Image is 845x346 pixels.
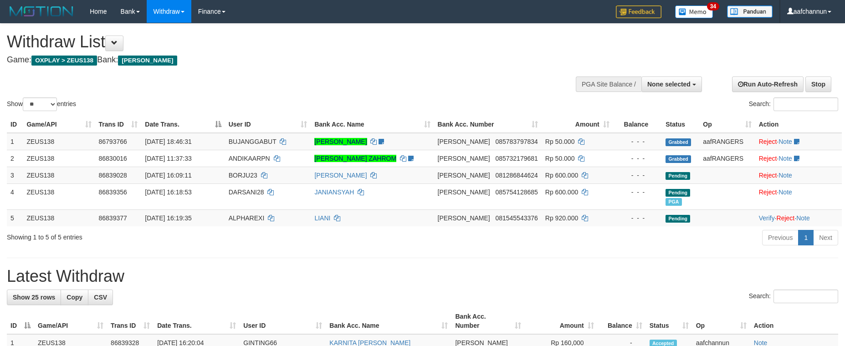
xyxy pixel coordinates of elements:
[7,5,76,18] img: MOTION_logo.png
[229,155,270,162] span: ANDIKAARPN
[755,116,842,133] th: Action
[438,155,490,162] span: [PERSON_NAME]
[495,214,538,222] span: Copy 081545543376 to clipboard
[314,188,354,196] a: JANIANSYAH
[7,133,23,150] td: 1
[755,167,842,183] td: ·
[23,116,95,133] th: Game/API: activate to sort column ascending
[314,214,330,222] a: LIANI
[229,172,257,179] span: BORJU23
[314,155,396,162] a: [PERSON_NAME] ZAHROM
[229,188,264,196] span: DARSANI28
[749,97,838,111] label: Search:
[229,214,265,222] span: ALPHAREXI
[666,172,690,180] span: Pending
[617,171,659,180] div: - - -
[7,56,554,65] h4: Game: Bank:
[616,5,661,18] img: Feedback.jpg
[99,138,127,145] span: 86793766
[154,308,240,334] th: Date Trans.: activate to sort column ascending
[99,188,127,196] span: 86839356
[94,294,107,301] span: CSV
[229,138,277,145] span: BUJANGGABUT
[778,188,792,196] a: Note
[613,116,662,133] th: Balance
[88,290,113,305] a: CSV
[545,188,578,196] span: Rp 600.000
[598,308,646,334] th: Balance: activate to sort column ascending
[755,133,842,150] td: ·
[813,230,838,245] a: Next
[495,138,538,145] span: Copy 085783797834 to clipboard
[545,155,575,162] span: Rp 50.000
[576,76,641,92] div: PGA Site Balance /
[99,155,127,162] span: 86830016
[749,290,838,303] label: Search:
[545,138,575,145] span: Rp 50.000
[798,230,814,245] a: 1
[7,97,76,111] label: Show entries
[326,308,451,334] th: Bank Acc. Name: activate to sort column ascending
[7,116,23,133] th: ID
[525,308,598,334] th: Amount: activate to sort column ascending
[145,155,191,162] span: [DATE] 11:37:33
[666,155,691,163] span: Grabbed
[118,56,177,66] span: [PERSON_NAME]
[755,183,842,209] td: ·
[617,188,659,197] div: - - -
[145,138,191,145] span: [DATE] 18:46:31
[666,138,691,146] span: Grabbed
[762,230,799,245] a: Previous
[646,308,692,334] th: Status: activate to sort column ascending
[699,150,755,167] td: aafRANGERS
[495,172,538,179] span: Copy 081286844624 to clipboard
[750,308,838,334] th: Action
[23,97,57,111] select: Showentries
[666,215,690,223] span: Pending
[31,56,97,66] span: OXPLAY > ZEUS138
[7,290,61,305] a: Show 25 rows
[314,138,367,145] a: [PERSON_NAME]
[617,137,659,146] div: - - -
[773,97,838,111] input: Search:
[732,76,804,92] a: Run Auto-Refresh
[727,5,773,18] img: panduan.png
[240,308,326,334] th: User ID: activate to sort column ascending
[759,172,777,179] a: Reject
[7,183,23,209] td: 4
[666,189,690,197] span: Pending
[641,76,702,92] button: None selected
[225,116,311,133] th: User ID: activate to sort column ascending
[759,138,777,145] a: Reject
[141,116,225,133] th: Date Trans.: activate to sort column descending
[617,154,659,163] div: - - -
[23,150,95,167] td: ZEUS138
[495,188,538,196] span: Copy 085754128685 to clipboard
[438,188,490,196] span: [PERSON_NAME]
[545,214,578,222] span: Rp 920.000
[23,167,95,183] td: ZEUS138
[666,198,681,206] span: Marked by aafkaynarin
[617,214,659,223] div: - - -
[311,116,434,133] th: Bank Acc. Name: activate to sort column ascending
[145,172,191,179] span: [DATE] 16:09:11
[23,133,95,150] td: ZEUS138
[7,33,554,51] h1: Withdraw List
[438,172,490,179] span: [PERSON_NAME]
[107,308,154,334] th: Trans ID: activate to sort column ascending
[755,150,842,167] td: ·
[434,116,542,133] th: Bank Acc. Number: activate to sort column ascending
[13,294,55,301] span: Show 25 rows
[145,188,191,196] span: [DATE] 16:18:53
[7,267,838,285] h1: Latest Withdraw
[647,81,691,88] span: None selected
[495,155,538,162] span: Copy 085732179681 to clipboard
[7,209,23,226] td: 5
[796,214,810,222] a: Note
[675,5,713,18] img: Button%20Memo.svg
[778,138,792,145] a: Note
[438,214,490,222] span: [PERSON_NAME]
[759,188,777,196] a: Reject
[99,172,127,179] span: 86839028
[778,155,792,162] a: Note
